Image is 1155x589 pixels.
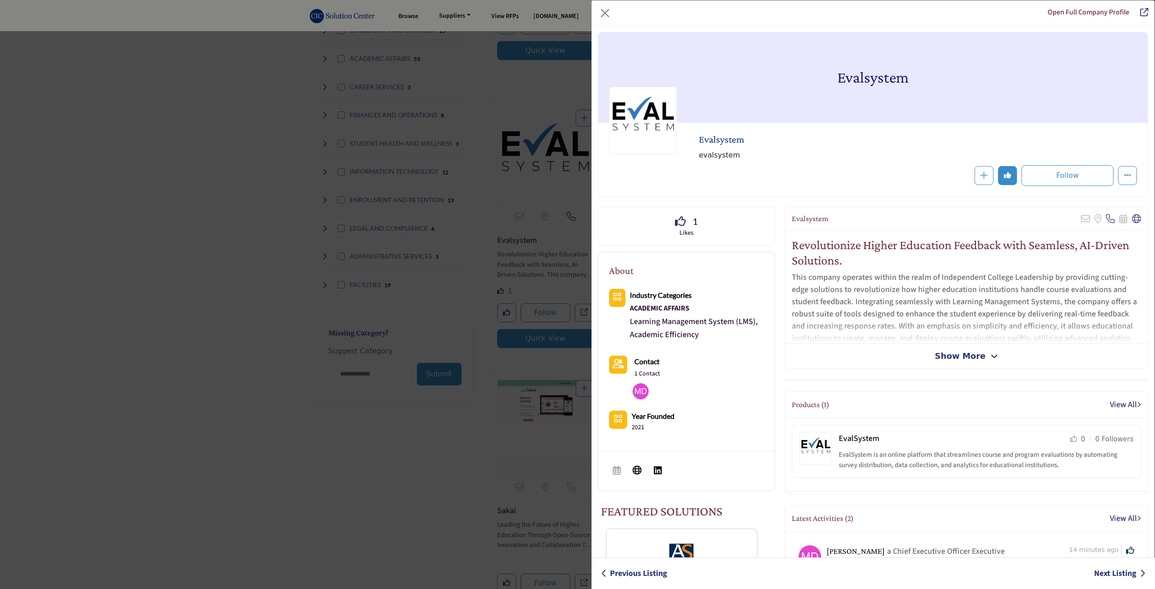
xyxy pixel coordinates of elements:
[1081,435,1086,443] span: 0
[799,545,821,568] img: avtar-image
[799,432,832,465] img: Company logo
[609,87,677,154] img: evalsystem logo
[839,450,1133,470] p: EvalSystem is an online platform that streamlines course and program evaluations by automating su...
[601,504,722,519] h2: FEATURED SOLUTIONS
[630,301,764,315] div: Academic program development, faculty resources, and curriculum enhancement solutions for higher ...
[792,214,828,223] h2: Evalsystem
[609,263,633,278] h2: About
[609,356,627,374] a: Link of redirect to contact page
[609,411,627,429] button: No of member icon
[630,291,692,299] b: Industry Categories
[630,301,764,315] a: ACADEMIC AFFAIRS
[827,547,885,557] h5: [PERSON_NAME]
[839,433,879,444] a: EvalSystem
[1110,512,1141,524] a: View All
[1118,166,1137,185] button: More Options
[792,514,854,523] h2: Latest Activities (2)
[632,411,675,422] b: Year Founded
[632,423,644,432] p: 2021
[792,271,1141,381] p: This company operates within the realm of Independent College Leadership by providing cutting-edg...
[693,214,698,228] span: 1
[653,466,662,475] img: LinkedIn
[1094,567,1146,580] a: Next Listing
[630,290,692,301] a: Industry Categories
[610,229,763,238] p: Likes
[630,316,758,327] a: Learning Management System (LMS),
[837,32,909,123] h1: Evalsystem
[699,150,988,161] span: evalsystem
[935,350,985,362] span: Show More
[1110,399,1141,411] a: View All
[1021,165,1113,186] button: Redirect to login
[634,357,660,366] b: Contact
[634,356,660,368] a: Contact
[598,6,612,20] button: Close
[633,383,649,399] img: Mike D.
[634,370,660,379] a: 1 Contact
[699,134,947,145] h2: Evalsystem
[1095,435,1133,443] span: 0 Followers
[792,400,829,409] h2: Products (1)
[887,545,1005,557] p: a Chief Executive Officer Executive
[792,237,1141,268] h2: Revolutionize Higher Education Feedback with Seamless, AI-Driven Solutions.
[1069,545,1122,555] span: 14 minutes ago
[609,356,627,374] button: Contact-Employee Icon
[998,166,1017,185] button: Redirect to login page
[1134,7,1148,19] a: Redirect to evalsystem
[1048,7,1129,17] a: Redirect to evalsystem
[659,538,704,583] img: Academic Search
[601,567,667,580] a: Previous Listing
[630,329,699,340] a: Academic Efficiency
[1126,546,1134,554] i: Click to Like this activity
[975,166,993,185] button: Redirect to login page
[609,289,625,307] button: Category Icon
